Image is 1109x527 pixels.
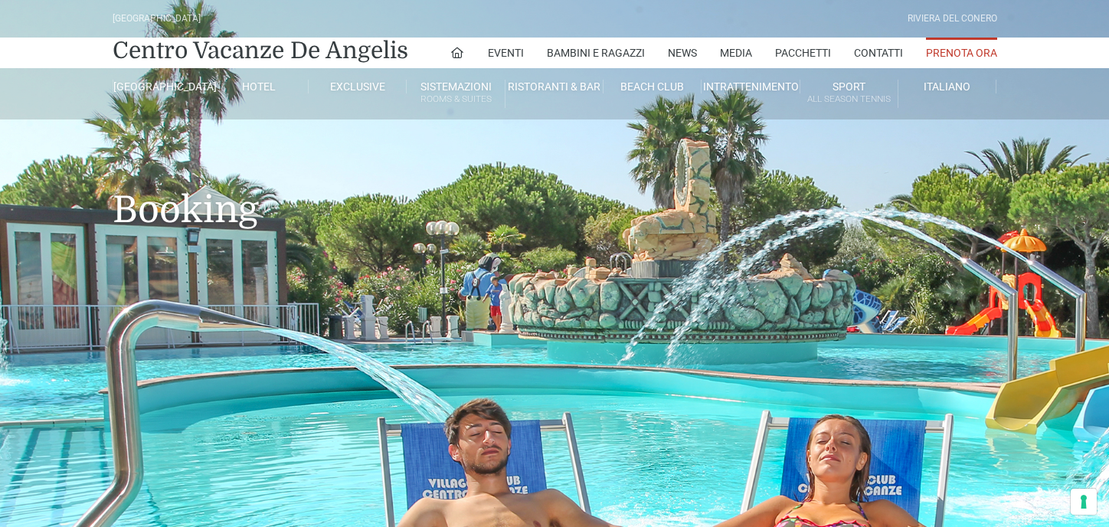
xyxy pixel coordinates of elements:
[924,80,970,93] span: Italiano
[800,80,898,108] a: SportAll Season Tennis
[113,35,408,66] a: Centro Vacanze De Angelis
[604,80,702,93] a: Beach Club
[113,80,211,93] a: [GEOGRAPHIC_DATA]
[854,38,903,68] a: Contatti
[309,80,407,93] a: Exclusive
[113,11,201,26] div: [GEOGRAPHIC_DATA]
[547,38,645,68] a: Bambini e Ragazzi
[775,38,831,68] a: Pacchetti
[800,92,898,106] small: All Season Tennis
[1071,489,1097,515] button: Le tue preferenze relative al consenso per le tecnologie di tracciamento
[113,119,997,254] h1: Booking
[908,11,997,26] div: Riviera Del Conero
[898,80,996,93] a: Italiano
[488,38,524,68] a: Eventi
[407,92,504,106] small: Rooms & Suites
[407,80,505,108] a: SistemazioniRooms & Suites
[926,38,997,68] a: Prenota Ora
[702,80,800,93] a: Intrattenimento
[211,80,309,93] a: Hotel
[668,38,697,68] a: News
[720,38,752,68] a: Media
[505,80,604,93] a: Ristoranti & Bar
